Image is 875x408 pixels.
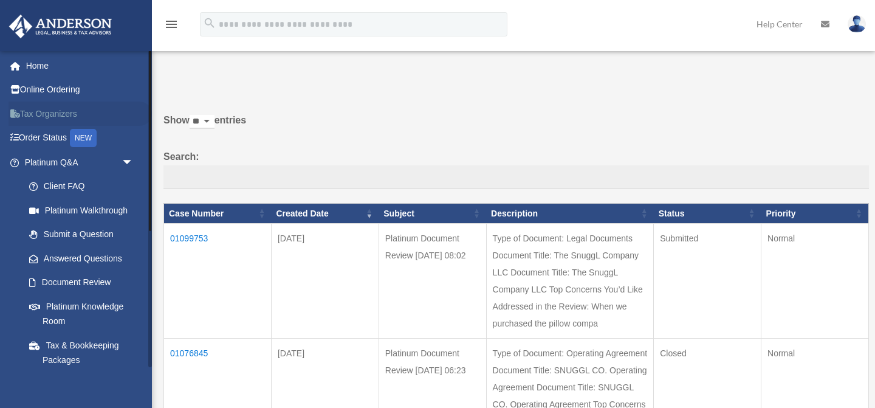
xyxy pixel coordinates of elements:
[654,203,761,224] th: Status: activate to sort column ascending
[17,271,146,295] a: Document Review
[379,224,486,339] td: Platinum Document Review [DATE] 08:02
[70,129,97,147] div: NEW
[848,15,866,33] img: User Pic
[17,294,146,333] a: Platinum Knowledge Room
[122,150,146,175] span: arrow_drop_down
[164,17,179,32] i: menu
[9,78,152,102] a: Online Ordering
[163,165,869,188] input: Search:
[17,175,146,199] a: Client FAQ
[9,102,152,126] a: Tax Organizers
[164,224,272,339] td: 01099753
[486,224,654,339] td: Type of Document: Legal Documents Document Title: The SnuggL Company LLC Document Title: The Snug...
[190,115,214,129] select: Showentries
[761,203,869,224] th: Priority: activate to sort column ascending
[17,333,146,372] a: Tax & Bookkeeping Packages
[164,203,272,224] th: Case Number: activate to sort column ascending
[486,203,654,224] th: Description: activate to sort column ascending
[17,246,140,271] a: Answered Questions
[654,224,761,339] td: Submitted
[9,126,152,151] a: Order StatusNEW
[164,21,179,32] a: menu
[271,203,379,224] th: Created Date: activate to sort column ascending
[17,198,146,223] a: Platinum Walkthrough
[163,112,869,141] label: Show entries
[203,16,216,30] i: search
[761,224,869,339] td: Normal
[9,150,146,175] a: Platinum Q&Aarrow_drop_down
[9,54,152,78] a: Home
[379,203,486,224] th: Subject: activate to sort column ascending
[17,223,146,247] a: Submit a Question
[5,15,115,38] img: Anderson Advisors Platinum Portal
[271,224,379,339] td: [DATE]
[163,148,869,188] label: Search:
